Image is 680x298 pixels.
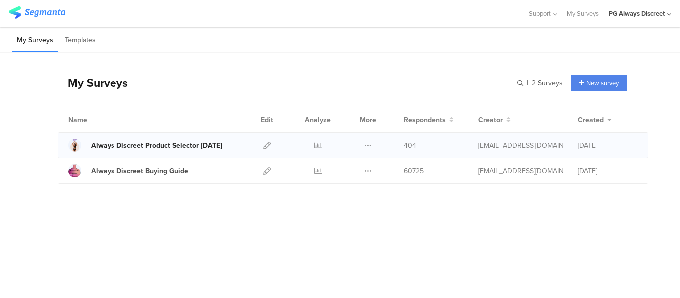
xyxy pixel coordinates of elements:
[68,115,128,125] div: Name
[404,115,446,125] span: Respondents
[58,74,128,91] div: My Surveys
[478,115,511,125] button: Creator
[68,164,188,177] a: Always Discreet Buying Guide
[9,6,65,19] img: segmanta logo
[578,115,612,125] button: Created
[91,140,222,151] div: Always Discreet Product Selector June 2024
[578,166,638,176] div: [DATE]
[586,78,619,88] span: New survey
[525,78,530,88] span: |
[357,107,379,132] div: More
[478,115,503,125] span: Creator
[60,29,100,52] li: Templates
[404,140,416,151] span: 404
[478,140,563,151] div: eliran@segmanta.com
[478,166,563,176] div: talia@segmanta.com
[529,9,551,18] span: Support
[532,78,563,88] span: 2 Surveys
[404,115,453,125] button: Respondents
[91,166,188,176] div: Always Discreet Buying Guide
[404,166,424,176] span: 60725
[68,139,222,152] a: Always Discreet Product Selector [DATE]
[578,115,604,125] span: Created
[578,140,638,151] div: [DATE]
[303,107,333,132] div: Analyze
[609,9,665,18] div: PG Always Discreet
[12,29,58,52] li: My Surveys
[256,107,278,132] div: Edit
